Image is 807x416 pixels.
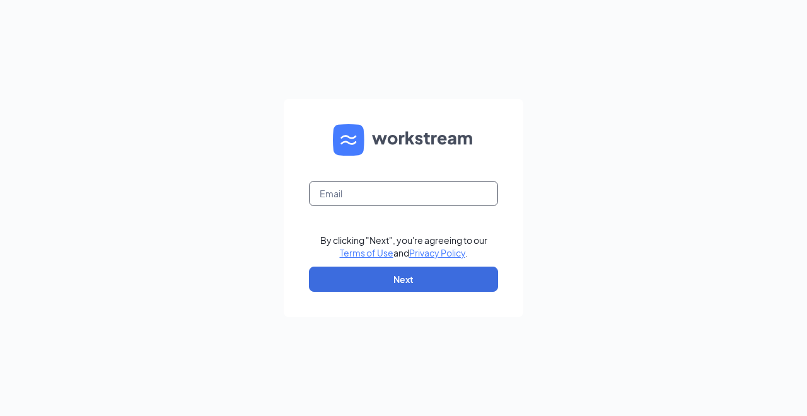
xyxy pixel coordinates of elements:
[320,234,487,259] div: By clicking "Next", you're agreeing to our and .
[340,247,393,258] a: Terms of Use
[333,124,474,156] img: WS logo and Workstream text
[309,181,498,206] input: Email
[309,267,498,292] button: Next
[409,247,465,258] a: Privacy Policy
